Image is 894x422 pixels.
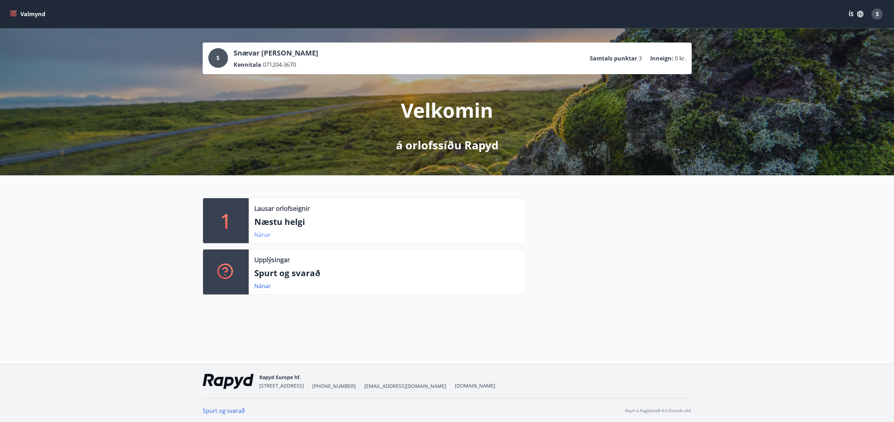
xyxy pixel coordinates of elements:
[876,10,879,18] span: S
[254,282,271,290] a: Nánar
[254,231,271,239] a: Nánar
[455,382,495,389] a: [DOMAIN_NAME]
[263,61,296,69] span: 071204-3670
[364,383,446,390] span: [EMAIL_ADDRESS][DOMAIN_NAME]
[639,54,642,62] span: 3
[203,374,254,389] img: ekj9gaOU4bjvQReEWNZ0zEMsCR0tgSDGv48UY51k.png
[254,216,520,228] p: Næstu helgi
[220,207,231,234] p: 1
[234,61,261,69] p: Kennitala
[845,8,867,20] button: ÍS
[312,383,356,390] span: [PHONE_NUMBER]
[254,204,310,213] p: Lausar orlofseignir
[254,255,290,264] p: Upplýsingar
[234,48,318,58] p: Snævar [PERSON_NAME]
[396,137,498,153] p: á orlofssíðu Rapyd
[625,408,692,414] p: Keyrt á hugbúnaði frá Dorado ehf.
[401,97,493,123] p: Velkomin
[869,6,886,22] button: S
[203,407,245,415] a: Spurt og svarað
[675,54,686,62] span: 0 kr.
[650,54,673,62] p: Inneign :
[259,374,301,381] span: Rapyd Europe hf.
[8,8,48,20] button: menu
[259,382,304,389] span: [STREET_ADDRESS]
[590,54,637,62] p: Samtals punktar
[254,267,520,279] p: Spurt og svarað
[216,54,220,62] span: S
